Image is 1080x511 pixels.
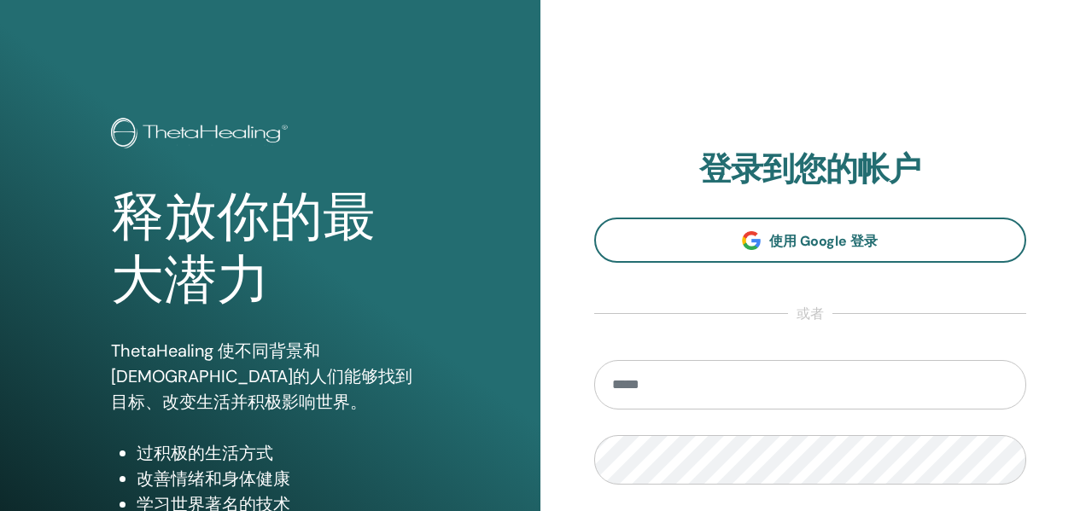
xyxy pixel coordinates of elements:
[788,304,832,324] span: 或者
[594,218,1027,263] a: 使用 Google 登录
[111,186,429,313] h1: 释放你的最大潜力
[769,232,878,250] span: 使用 Google 登录
[111,338,429,415] p: ThetaHealing 使不同背景和[DEMOGRAPHIC_DATA]的人们能够找到目标、改变生活并积极影响世界。
[594,150,1027,189] h2: 登录到您的帐户
[137,440,429,466] li: 过积极的生活方式
[137,466,429,491] li: 改善情绪和身体健康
